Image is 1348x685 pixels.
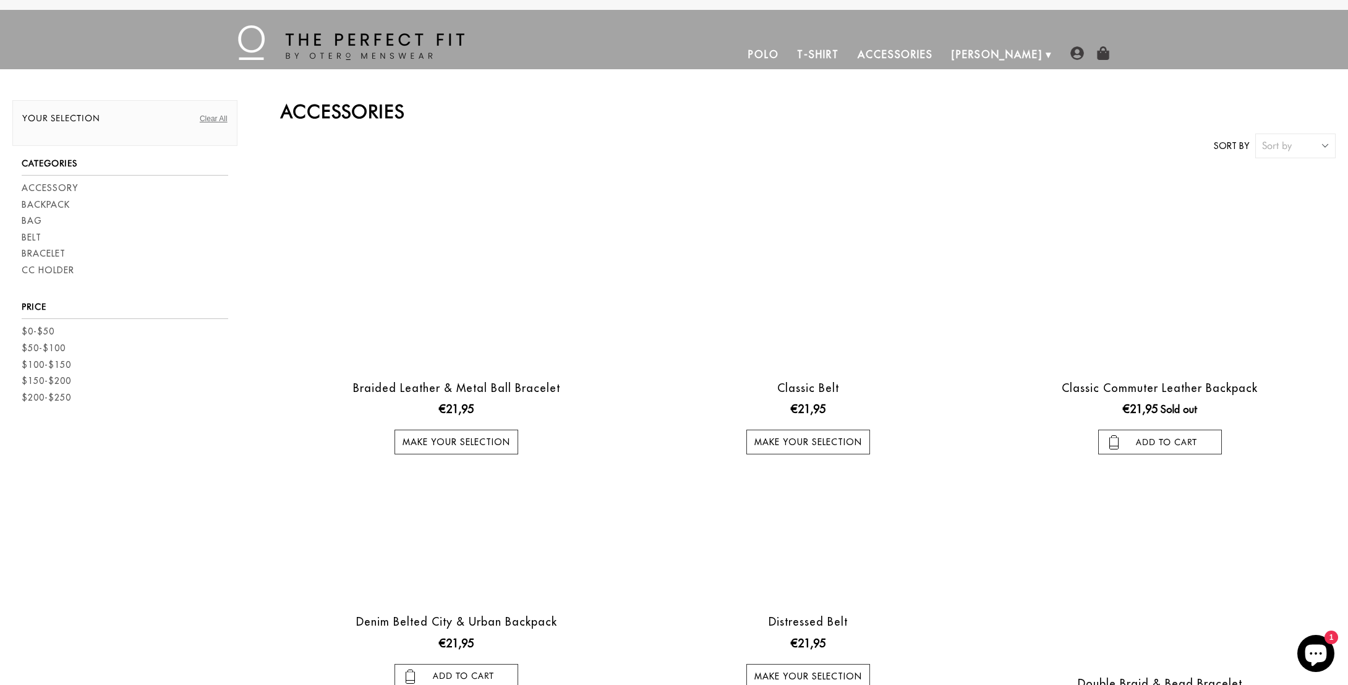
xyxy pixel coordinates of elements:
a: Clear All [200,113,228,124]
img: shopping-bag-icon.png [1096,46,1110,60]
label: Sort by [1214,140,1249,153]
ins: €21,95 [791,635,825,652]
a: Bracelet [22,247,66,260]
a: Make your selection [746,430,870,454]
h2: Accessories [281,100,1336,122]
h2: Your selection [22,113,228,130]
a: Make your selection [395,430,518,454]
a: Classic Belt [777,381,839,395]
a: Classic Commuter Leather Backpack [1062,381,1258,395]
a: $0-$50 [22,325,54,338]
ins: €21,95 [791,401,825,417]
a: double braided leather bead bracelet [987,473,1333,658]
a: T-Shirt [788,40,848,69]
h3: Categories [22,158,228,176]
ins: €21,95 [439,401,474,417]
a: Braided Leather & Metal Ball Bracelet [353,381,560,395]
a: Distressed Belt [769,615,848,629]
ins: €21,95 [1123,401,1158,417]
a: Denim Belted City & Urban Backpack [356,615,557,629]
a: Bag [22,215,42,228]
a: $50-$100 [22,342,66,355]
a: otero menswear distressed leather belt [636,473,981,597]
ins: €21,95 [439,635,474,652]
a: Backpack [22,198,70,211]
a: CC Holder [22,264,74,277]
a: Belt [22,231,41,244]
a: leather backpack [987,177,1333,363]
a: $100-$150 [22,359,71,372]
a: $150-$200 [22,375,71,388]
inbox-online-store-chat: Shopify online store chat [1294,635,1338,675]
a: stylish urban backpack [284,473,629,597]
a: black braided leather bracelet [284,177,629,363]
img: user-account-icon.png [1070,46,1084,60]
a: Accessory [22,182,78,195]
a: Accessories [848,40,942,69]
a: $200-$250 [22,391,71,404]
h3: Price [22,302,228,319]
img: The Perfect Fit - by Otero Menswear - Logo [238,25,464,60]
a: otero menswear classic black leather belt [636,177,981,363]
span: Sold out [1161,403,1197,415]
a: Polo [739,40,788,69]
input: add to cart [1098,430,1222,454]
a: [PERSON_NAME] [942,40,1052,69]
